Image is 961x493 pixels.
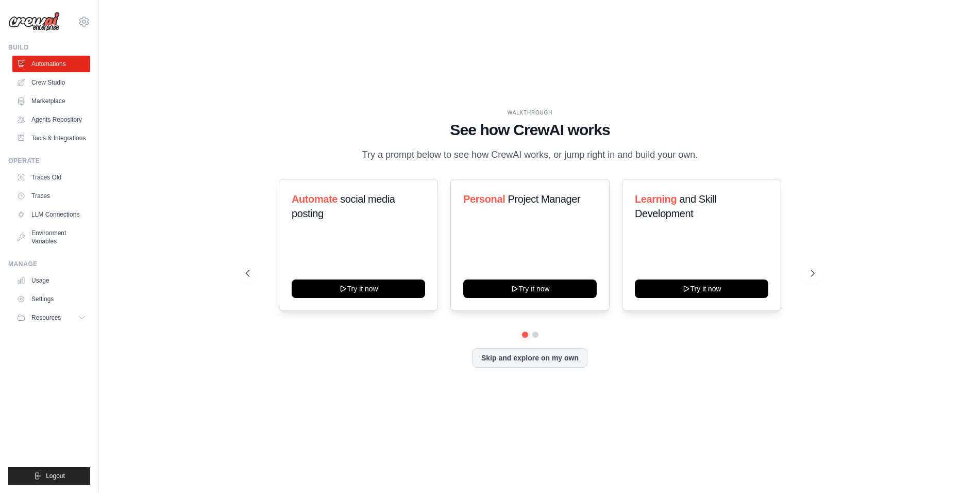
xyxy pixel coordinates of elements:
span: Resources [31,314,61,322]
span: Automate [292,193,338,205]
button: Logout [8,467,90,485]
a: Traces Old [12,169,90,186]
span: Personal [463,193,505,205]
button: Skip and explore on my own [473,348,587,368]
h1: See how CrewAI works [246,121,815,139]
a: Marketplace [12,93,90,109]
div: WALKTHROUGH [246,109,815,117]
button: Try it now [292,280,425,298]
div: Build [8,43,90,52]
div: Widget de chat [909,443,961,493]
button: Try it now [635,280,768,298]
button: Resources [12,309,90,326]
a: Traces [12,188,90,204]
iframe: Chat Widget [909,443,961,493]
img: Logo [8,12,60,31]
span: Logout [46,472,65,480]
a: Automations [12,56,90,72]
a: LLM Connections [12,206,90,223]
span: Learning [635,193,677,205]
div: Operate [8,157,90,165]
a: Settings [12,291,90,307]
a: Usage [12,272,90,289]
a: Tools & Integrations [12,130,90,146]
div: Manage [8,260,90,268]
button: Try it now [463,280,597,298]
p: Try a prompt below to see how CrewAI works, or jump right in and build your own. [357,147,703,162]
span: Project Manager [508,193,580,205]
a: Crew Studio [12,74,90,91]
a: Environment Variables [12,225,90,250]
a: Agents Repository [12,111,90,128]
span: social media posting [292,193,395,219]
